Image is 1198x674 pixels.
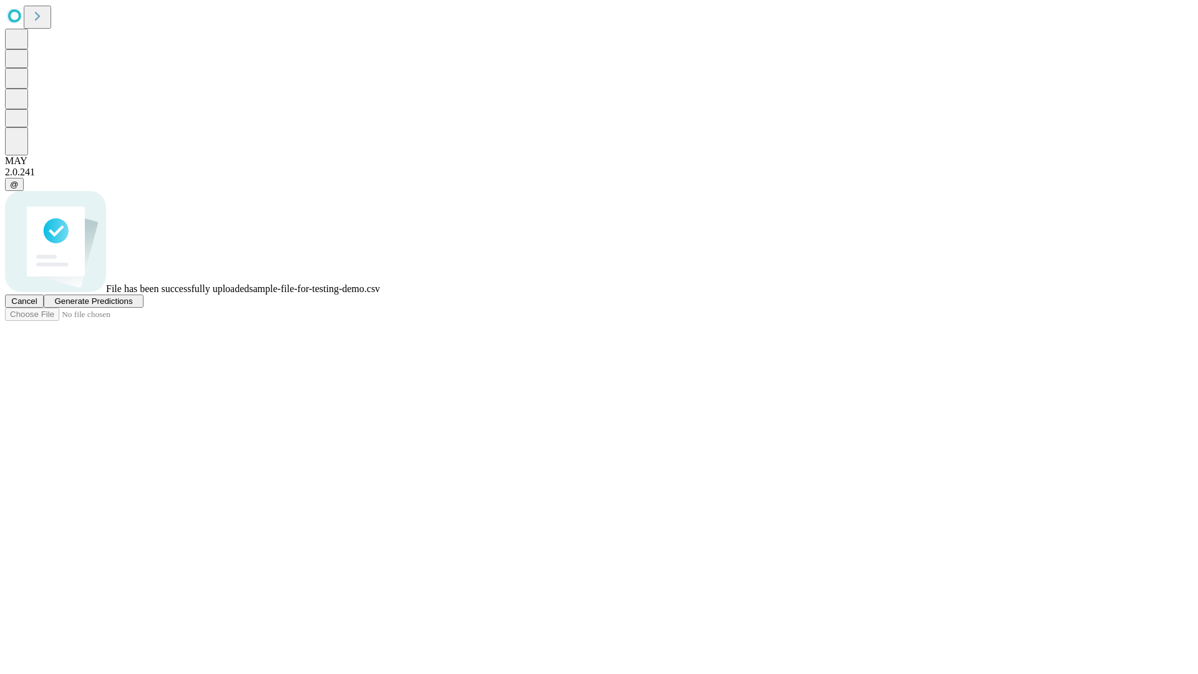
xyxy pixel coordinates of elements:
span: File has been successfully uploaded [106,283,249,294]
button: Generate Predictions [44,295,144,308]
span: Cancel [11,296,37,306]
button: @ [5,178,24,191]
button: Cancel [5,295,44,308]
span: Generate Predictions [54,296,132,306]
span: @ [10,180,19,189]
span: sample-file-for-testing-demo.csv [249,283,380,294]
div: 2.0.241 [5,167,1193,178]
div: MAY [5,155,1193,167]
